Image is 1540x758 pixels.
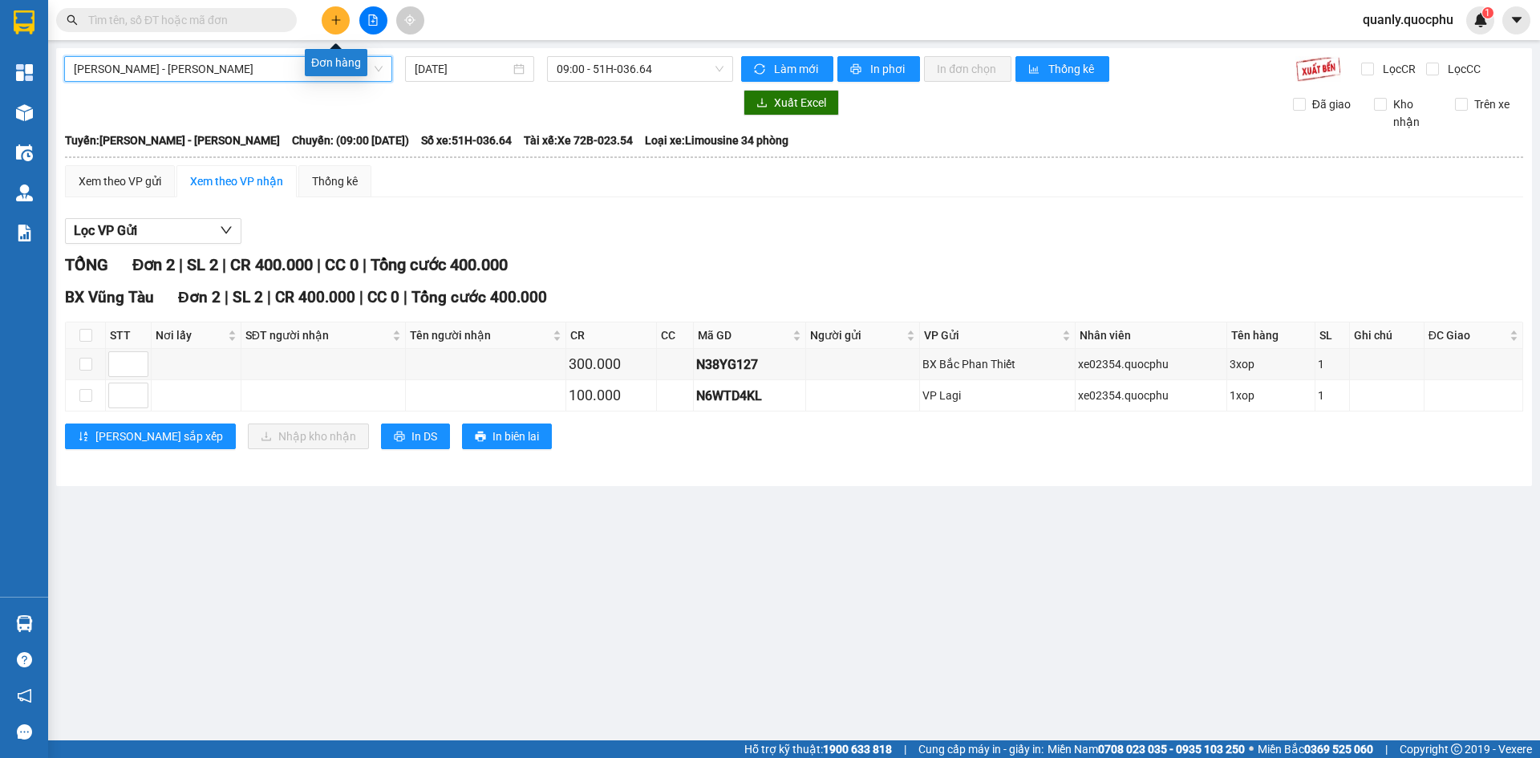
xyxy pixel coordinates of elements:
[754,63,768,76] span: sync
[312,172,358,190] div: Thống kê
[1429,326,1506,344] span: ĐC Giao
[1028,63,1042,76] span: bar-chart
[17,652,32,667] span: question-circle
[1318,387,1347,404] div: 1
[1295,56,1341,82] img: 9k=
[367,14,379,26] span: file-add
[810,326,903,344] span: Người gửi
[837,56,920,82] button: printerIn phơi
[1468,95,1516,113] span: Trên xe
[132,255,175,274] span: Đơn 2
[65,424,236,449] button: sort-ascending[PERSON_NAME] sắp xếp
[1306,95,1357,113] span: Đã giao
[16,184,33,201] img: warehouse-icon
[920,349,1076,380] td: BX Bắc Phan Thiết
[922,387,1072,404] div: VP Lagi
[225,288,229,306] span: |
[920,380,1076,411] td: VP Lagi
[367,288,399,306] span: CC 0
[1098,743,1245,756] strong: 0708 023 035 - 0935 103 250
[179,255,183,274] span: |
[394,431,405,444] span: printer
[696,355,803,375] div: N38YG127
[744,90,839,116] button: downloadXuất Excel
[78,431,89,444] span: sort-ascending
[850,63,864,76] span: printer
[411,288,547,306] span: Tổng cước 400.000
[1387,95,1443,131] span: Kho nhận
[421,132,512,149] span: Số xe: 51H-036.64
[359,288,363,306] span: |
[16,144,33,161] img: warehouse-icon
[475,431,486,444] span: printer
[233,288,263,306] span: SL 2
[694,349,806,380] td: N38YG127
[396,6,424,34] button: aim
[694,380,806,411] td: N6WTD4KL
[657,322,694,349] th: CC
[65,288,154,306] span: BX Vũng Tàu
[1078,355,1224,373] div: xe02354.quocphu
[220,224,233,237] span: down
[924,56,1011,82] button: In đơn chọn
[1230,355,1312,373] div: 3xop
[65,218,241,244] button: Lọc VP Gửi
[403,288,407,306] span: |
[569,353,654,375] div: 300.000
[16,225,33,241] img: solution-icon
[1350,10,1466,30] span: quanly.quocphu
[524,132,633,149] span: Tài xế: Xe 72B-023.54
[248,424,369,449] button: downloadNhập kho nhận
[645,132,788,149] span: Loại xe: Limousine 34 phòng
[1473,13,1488,27] img: icon-new-feature
[404,14,415,26] span: aim
[1048,60,1096,78] span: Thống kê
[1258,740,1373,758] span: Miền Bắc
[1048,740,1245,758] span: Miền Nam
[1078,387,1224,404] div: xe02354.quocphu
[222,255,226,274] span: |
[696,386,803,406] div: N6WTD4KL
[74,57,383,81] span: Phan Thiết - Vũng Tàu
[1441,60,1483,78] span: Lọc CC
[566,322,657,349] th: CR
[492,428,539,445] span: In biên lai
[569,384,654,407] div: 100.000
[230,255,313,274] span: CR 400.000
[1227,322,1315,349] th: Tên hàng
[267,288,271,306] span: |
[774,94,826,111] span: Xuất Excel
[17,724,32,740] span: message
[557,57,723,81] span: 09:00 - 51H-036.64
[325,255,359,274] span: CC 0
[1376,60,1418,78] span: Lọc CR
[292,132,409,149] span: Chuyến: (09:00 [DATE])
[411,428,437,445] span: In DS
[363,255,367,274] span: |
[1315,322,1350,349] th: SL
[774,60,821,78] span: Làm mới
[79,172,161,190] div: Xem theo VP gửi
[1482,7,1493,18] sup: 1
[1230,387,1312,404] div: 1xop
[16,64,33,81] img: dashboard-icon
[1510,13,1524,27] span: caret-down
[918,740,1044,758] span: Cung cấp máy in - giấy in:
[106,322,152,349] th: STT
[381,424,450,449] button: printerIn DS
[756,97,768,110] span: download
[922,355,1072,373] div: BX Bắc Phan Thiết
[1249,746,1254,752] span: ⚪️
[1485,7,1490,18] span: 1
[16,615,33,632] img: warehouse-icon
[1385,740,1388,758] span: |
[1304,743,1373,756] strong: 0369 525 060
[95,428,223,445] span: [PERSON_NAME] sắp xếp
[88,11,278,29] input: Tìm tên, số ĐT hoặc mã đơn
[359,6,387,34] button: file-add
[415,60,510,78] input: 12/09/2025
[14,10,34,34] img: logo-vxr
[1015,56,1109,82] button: bar-chartThống kê
[1350,322,1424,349] th: Ghi chú
[823,743,892,756] strong: 1900 633 818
